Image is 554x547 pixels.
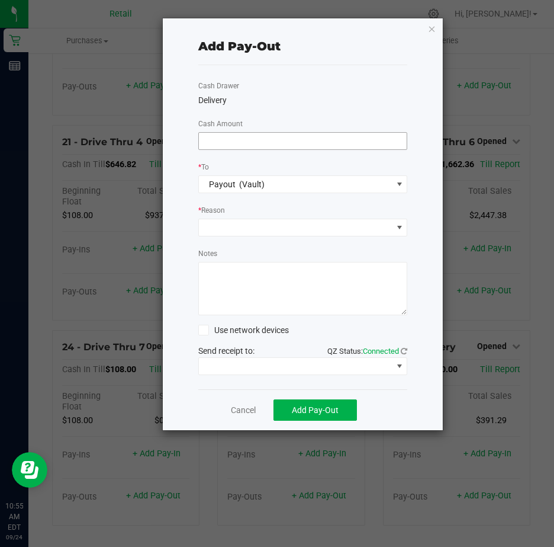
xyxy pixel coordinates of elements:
span: Add Pay-Out [292,405,339,415]
label: Cash Drawer [198,81,239,91]
span: (Vault) [239,180,265,189]
label: Notes [198,248,217,259]
span: Payout [209,180,236,189]
span: Connected [363,347,399,356]
label: To [198,162,209,172]
div: Delivery [198,94,408,107]
iframe: Resource center [12,452,47,488]
button: Add Pay-Out [273,399,357,421]
span: QZ Status: [327,347,407,356]
span: Send receipt to: [198,346,255,356]
div: Add Pay-Out [198,37,281,55]
label: Use network devices [198,324,289,337]
span: Cash Amount [198,120,243,128]
label: Reason [198,205,225,216]
a: Cancel [231,404,256,417]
